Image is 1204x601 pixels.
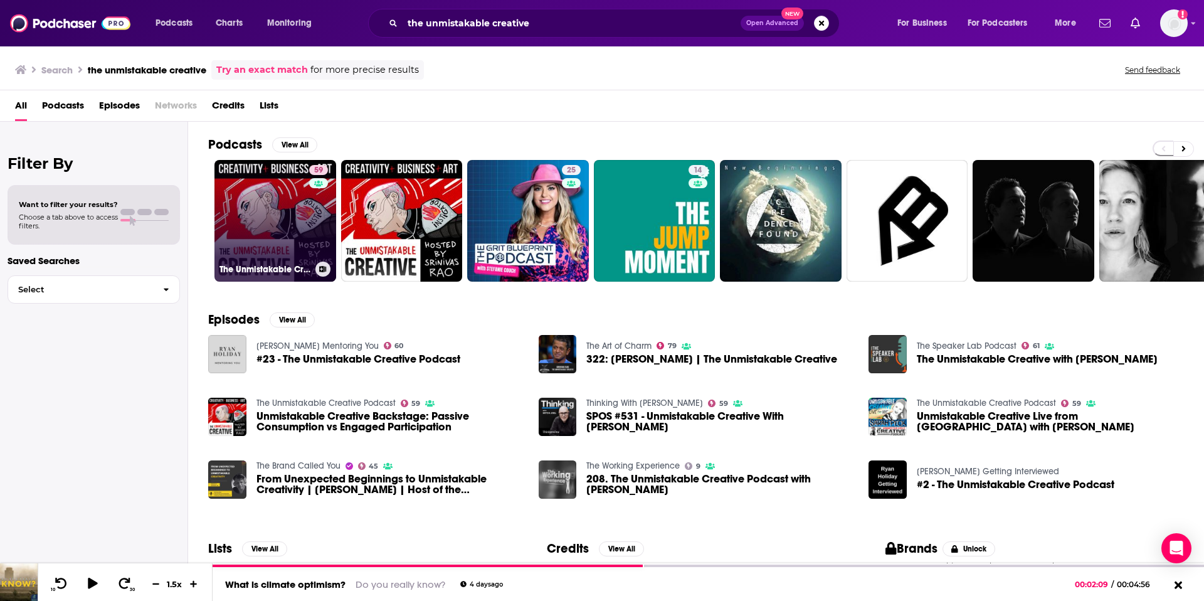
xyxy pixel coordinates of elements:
[214,160,336,282] a: 59The Unmistakable Creative Podcast
[668,343,677,349] span: 79
[272,137,317,152] button: View All
[208,312,315,327] a: EpisodesView All
[689,165,707,175] a: 14
[156,14,193,32] span: Podcasts
[917,479,1114,490] a: #2 - The Unmistakable Creative Podcast
[885,561,1184,571] p: Access sponsor history on the top 5,000 podcasts.
[225,578,346,590] a: What is climate optimism?
[586,460,680,471] a: The Working Experience
[1178,9,1188,19] svg: Add a profile image
[42,95,84,121] a: Podcasts
[539,398,577,436] img: SPOS #531 - Unmistakable Creative With Srinivas Rao
[380,9,852,38] div: Search podcasts, credits, & more...
[1121,65,1184,75] button: Send feedback
[586,354,837,364] span: 322: [PERSON_NAME] | The Unmistakable Creative
[467,160,589,282] a: 25
[394,343,403,349] span: 60
[567,164,576,177] span: 25
[258,13,328,33] button: open menu
[917,466,1059,477] a: Ryan Holiday Getting Interviewed
[599,541,644,556] button: View All
[968,14,1028,32] span: For Podcasters
[216,63,308,77] a: Try an exact match
[696,464,700,469] span: 9
[208,13,250,33] a: Charts
[917,411,1184,432] a: Unmistakable Creative Live from NYC with Sarah Peck
[147,13,209,33] button: open menu
[310,63,419,77] span: for more precise results
[586,354,837,364] a: 322: Srinivas Rao | The Unmistakable Creative
[547,541,644,556] a: CreditsView All
[657,342,677,349] a: 79
[746,20,798,26] span: Open Advanced
[460,581,503,588] div: 4 days ago
[403,13,741,33] input: Search podcasts, credits, & more...
[401,400,421,407] a: 59
[256,474,524,495] a: From Unexpected Beginnings to Unmistakable Creativity | Srinivas Rao | Host of the Unmistakable C...
[685,462,700,470] a: 9
[1061,400,1081,407] a: 59
[216,14,243,32] span: Charts
[586,411,853,432] span: SPOS #531 - Unmistakable Creative With [PERSON_NAME]
[208,335,246,373] img: #23 - The Unmistakable Creative Podcast
[256,474,524,495] span: From Unexpected Beginnings to Unmistakable Creativity | [PERSON_NAME] | Host of the Unmistakable ...
[869,335,907,373] img: The Unmistakable Creative with Srini Rao
[889,13,963,33] button: open menu
[917,411,1184,432] span: Unmistakable Creative Live from [GEOGRAPHIC_DATA] with [PERSON_NAME]
[208,137,262,152] h2: Podcasts
[943,541,996,556] button: Unlock
[562,165,581,175] a: 25
[539,460,577,499] img: 208. The Unmistakable Creative Podcast with Srinivas Rao
[212,95,245,121] span: Credits
[270,312,315,327] button: View All
[256,411,524,432] a: Unmistakable Creative Backstage: Passive Consumption vs Engaged Participation
[1055,14,1076,32] span: More
[869,398,907,436] img: Unmistakable Creative Live from NYC with Sarah Peck
[256,460,341,471] a: The Brand Called You
[99,95,140,121] a: Episodes
[208,541,287,556] a: ListsView All
[1111,580,1114,589] span: /
[256,398,396,408] a: The Unmistakable Creative Podcast
[869,460,907,499] img: #2 - The Unmistakable Creative Podcast
[384,342,404,349] a: 60
[8,275,180,304] button: Select
[1114,580,1163,589] span: 00:04:56
[208,541,232,556] h2: Lists
[260,95,278,121] a: Lists
[539,335,577,373] a: 322: Srinivas Rao | The Unmistakable Creative
[1033,343,1040,349] span: 61
[242,541,287,556] button: View All
[741,16,804,31] button: Open AdvancedNew
[130,587,135,592] span: 30
[1046,13,1092,33] button: open menu
[369,464,378,469] span: 45
[917,354,1158,364] span: The Unmistakable Creative with [PERSON_NAME]
[719,401,728,407] span: 59
[586,474,853,495] span: 208. The Unmistakable Creative Podcast with [PERSON_NAME]
[208,460,246,499] a: From Unexpected Beginnings to Unmistakable Creativity | Srinivas Rao | Host of the Unmistakable C...
[41,64,73,76] h3: Search
[1126,13,1145,34] a: Show notifications dropdown
[15,95,27,121] span: All
[51,587,55,592] span: 10
[358,462,379,470] a: 45
[208,398,246,436] img: Unmistakable Creative Backstage: Passive Consumption vs Engaged Participation
[586,341,652,351] a: The Art of Charm
[267,14,312,32] span: Monitoring
[10,11,130,35] img: Podchaser - Follow, Share and Rate Podcasts
[1160,9,1188,37] span: Logged in as Rbaldwin
[594,160,716,282] a: 14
